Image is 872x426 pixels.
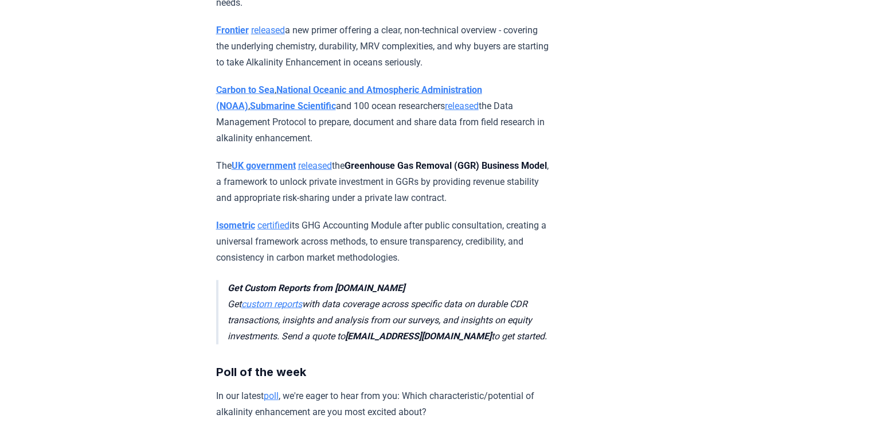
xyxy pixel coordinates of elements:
a: Frontier [216,25,249,36]
strong: Poll of the week [216,365,306,379]
p: , , and 100 ocean researchers the Data Management Protocol to prepare, document and share data fr... [216,82,552,146]
a: certified [257,220,290,231]
p: In our latest , we're eager to hear from you: Which characteristic/potential of alkalinity enhanc... [216,388,552,420]
strong: Get Custom Reports from [DOMAIN_NAME] [228,282,405,293]
p: The the , a framework to unlock private investment in GGRs by providing revenue stability and app... [216,158,552,206]
strong: Greenhouse Gas Removal (GGR) Business Model [345,160,547,171]
a: Carbon to Sea [216,84,275,95]
a: National Oceanic and Atmospheric Administration (NOAA) [216,84,482,111]
p: a new primer offering a clear, non-technical overview - covering the underlying chemistry, durabi... [216,22,552,71]
a: Isometric [216,220,255,231]
strong: [EMAIL_ADDRESS][DOMAIN_NAME] [345,331,491,342]
a: poll [264,390,279,401]
a: released [251,25,285,36]
em: Get with data coverage across specific data on durable CDR transactions, insights and analysis fr... [228,282,547,342]
p: its GHG Accounting Module after public consultation, creating a universal framework across method... [216,218,552,266]
a: released [445,100,479,111]
a: custom reports [241,299,302,309]
a: UK government [232,160,296,171]
a: Submarine Scientific [250,100,336,111]
a: released [298,160,332,171]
